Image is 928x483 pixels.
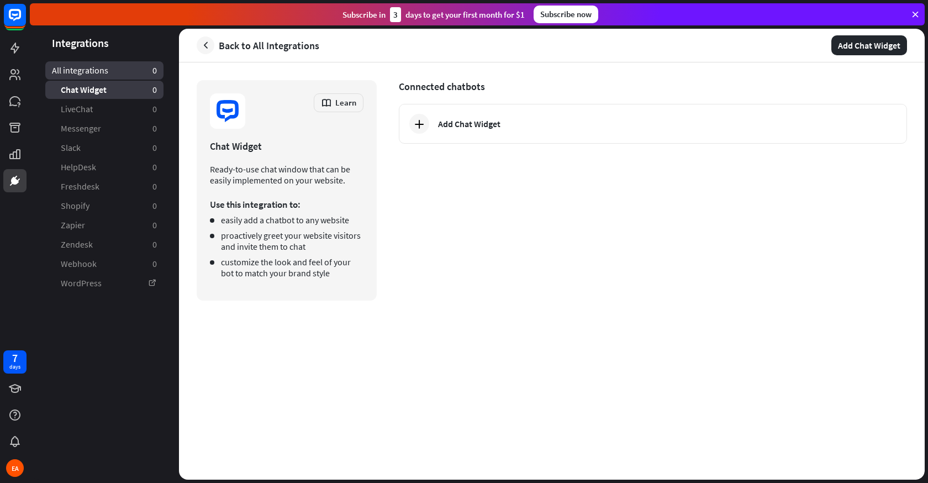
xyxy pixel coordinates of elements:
a: Back to All Integrations [197,36,319,54]
a: 7 days [3,350,27,374]
p: Ready-to-use chat window that can be easily implemented on your website. [210,164,363,186]
li: proactively greet your website visitors and invite them to chat [210,230,363,252]
span: Freshdesk [61,181,99,192]
aside: 0 [152,65,157,76]
span: HelpDesk [61,161,96,173]
li: customize the look and feel of your bot to match your brand style [210,256,363,279]
a: Zapier 0 [45,216,164,234]
span: Webhook [61,258,97,270]
a: WordPress [45,274,164,292]
aside: 0 [152,219,157,231]
aside: 0 [152,103,157,115]
button: Open LiveChat chat widget [9,4,42,38]
span: Connected chatbots [399,80,907,93]
a: Zendesk 0 [45,235,164,254]
a: All integrations 0 [45,61,164,80]
aside: 0 [152,181,157,192]
div: Add Chat Widget [438,118,500,129]
div: 3 [390,7,401,22]
aside: 0 [152,258,157,270]
a: Messenger 0 [45,119,164,138]
li: easily add a chatbot to any website [210,214,363,225]
aside: 0 [152,123,157,134]
a: Slack 0 [45,139,164,157]
aside: 0 [152,84,157,96]
span: Zapier [61,219,85,231]
div: 7 [12,353,18,363]
span: Messenger [61,123,101,134]
aside: 0 [152,200,157,212]
span: Zendesk [61,239,93,250]
p: Use this integration to: [210,199,363,210]
aside: 0 [152,161,157,173]
span: Back to All Integrations [219,39,319,52]
div: Subscribe in days to get your first month for $1 [342,7,525,22]
a: Freshdesk 0 [45,177,164,196]
a: HelpDesk 0 [45,158,164,176]
div: Chat Widget [210,140,363,153]
div: Subscribe now [534,6,598,23]
aside: 0 [152,142,157,154]
span: All integrations [52,65,108,76]
header: Integrations [30,35,179,50]
span: Shopify [61,200,89,212]
a: LiveChat 0 [45,100,164,118]
a: Shopify 0 [45,197,164,215]
aside: 0 [152,239,157,250]
button: Add Chat Widget [831,35,907,55]
span: LiveChat [61,103,93,115]
div: EA [6,459,24,477]
a: Webhook 0 [45,255,164,273]
div: days [9,363,20,371]
span: Learn [335,97,356,108]
span: Slack [61,142,81,154]
span: Chat Widget [61,84,107,96]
